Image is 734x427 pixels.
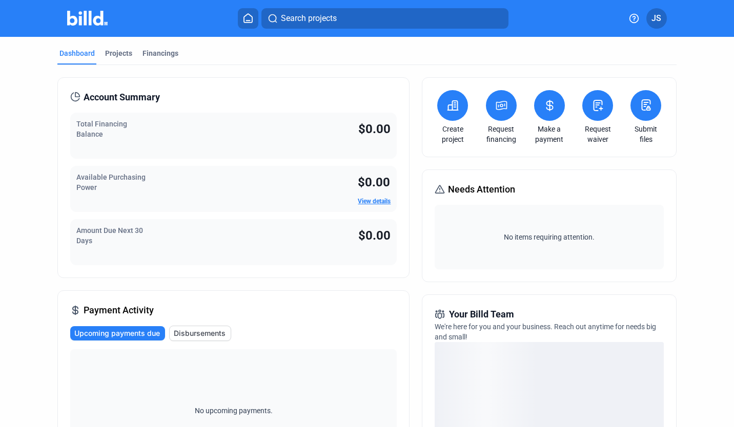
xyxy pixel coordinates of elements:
[188,405,279,416] span: No upcoming payments.
[358,175,390,189] span: $0.00
[532,124,567,144] a: Make a payment
[449,307,514,322] span: Your Billd Team
[358,198,391,205] a: View details
[439,232,660,242] span: No items requiring attention.
[281,12,337,25] span: Search projects
[70,326,165,340] button: Upcoming payments due
[261,8,508,29] button: Search projects
[580,124,616,144] a: Request waiver
[358,122,391,136] span: $0.00
[483,124,519,144] a: Request financing
[142,48,178,58] div: Financings
[67,11,108,26] img: Billd Company Logo
[358,228,391,243] span: $0.00
[174,328,226,338] span: Disbursements
[435,124,471,144] a: Create project
[435,323,656,341] span: We're here for you and your business. Reach out anytime for needs big and small!
[76,120,127,138] span: Total Financing Balance
[448,182,515,197] span: Needs Attention
[59,48,95,58] div: Dashboard
[646,8,667,29] button: JS
[76,226,143,245] span: Amount Due Next 30 Days
[169,326,231,341] button: Disbursements
[84,303,154,317] span: Payment Activity
[628,124,664,144] a: Submit files
[76,173,146,191] span: Available Purchasing Power
[105,48,132,58] div: Projects
[84,90,160,104] span: Account Summary
[74,328,160,338] span: Upcoming payments due
[651,12,661,25] span: JS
